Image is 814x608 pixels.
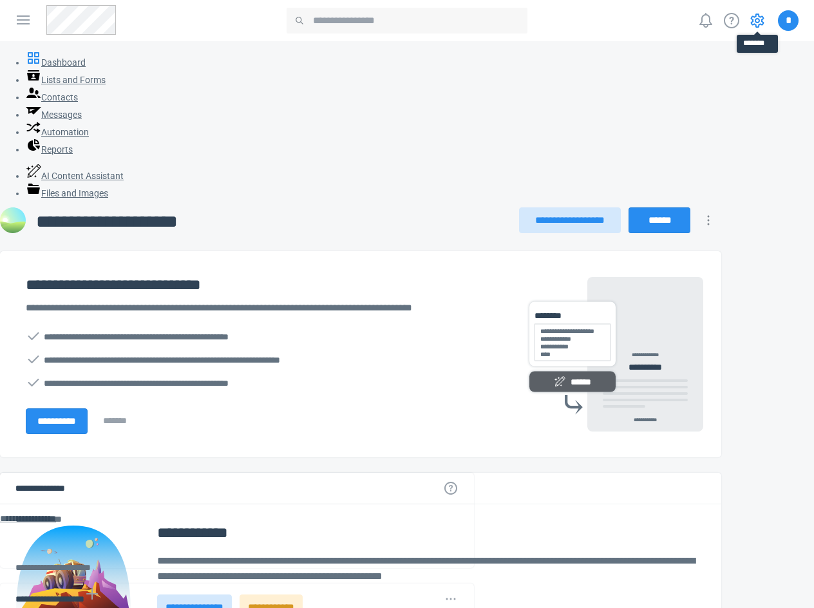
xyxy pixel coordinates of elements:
span: Automation [41,127,89,137]
a: Reports [26,144,73,155]
a: Messages [26,109,82,120]
span: Messages [41,109,82,120]
span: AI Content Assistant [41,171,124,181]
span: Files and Images [41,188,108,198]
a: Lists and Forms [26,75,106,85]
a: Contacts [26,92,78,102]
a: Dashboard [26,57,86,68]
span: Contacts [41,92,78,102]
span: Dashboard [41,57,86,68]
span: Reports [41,144,73,155]
a: AI Content Assistant [26,171,124,181]
a: Automation [26,127,89,137]
a: Files and Images [26,188,108,198]
span: Lists and Forms [41,75,106,85]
